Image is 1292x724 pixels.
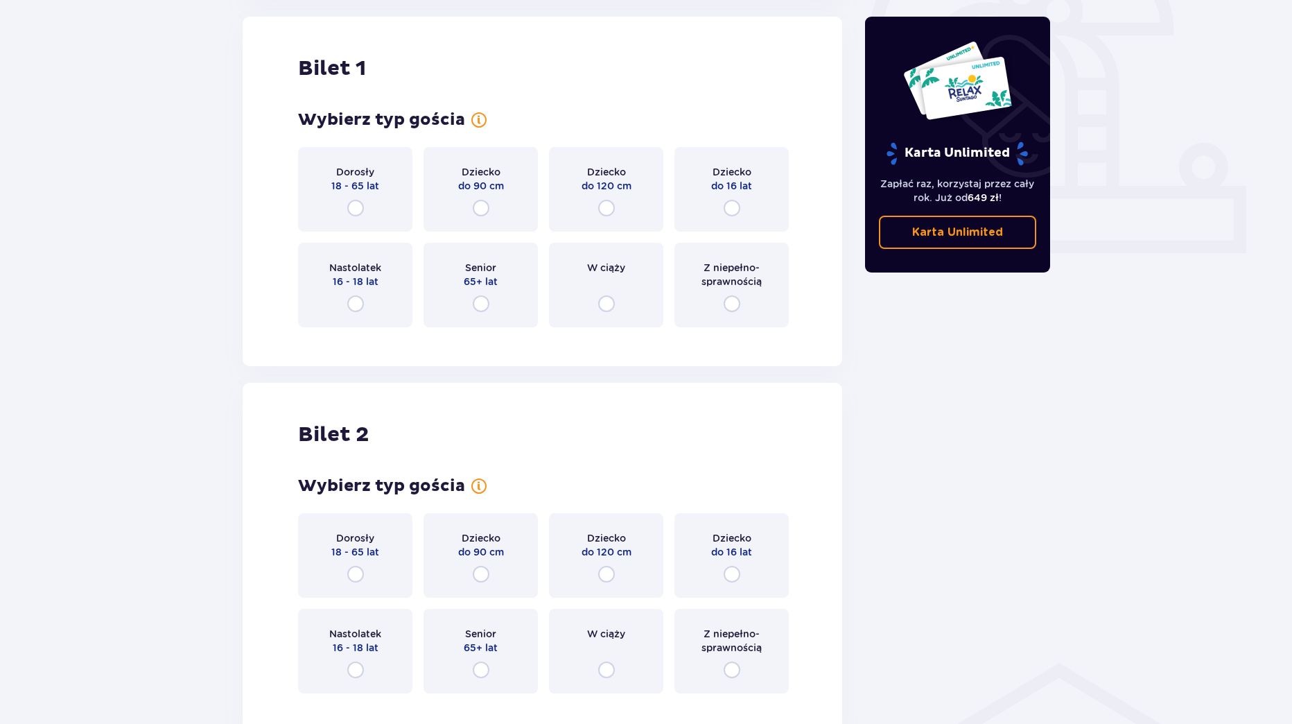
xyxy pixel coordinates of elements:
p: do 120 cm [582,179,631,193]
p: do 90 cm [458,545,504,559]
p: 65+ lat [464,275,498,288]
p: do 90 cm [458,179,504,193]
p: Dziecko [587,531,626,545]
span: 649 zł [968,192,999,203]
p: 18 - 65 lat [331,179,379,193]
p: Dziecko [713,165,751,179]
p: Dorosły [336,531,374,545]
p: Z niepełno­sprawnością [687,627,776,655]
p: Dziecko [713,531,751,545]
p: Zapłać raz, korzystaj przez cały rok. Już od ! [879,177,1037,205]
p: Dorosły [336,165,374,179]
p: Senior [465,627,496,641]
p: do 16 lat [711,545,752,559]
p: 16 - 18 lat [333,275,378,288]
p: do 120 cm [582,545,631,559]
p: Z niepełno­sprawnością [687,261,776,288]
p: Wybierz typ gościa [298,110,465,130]
p: Nastolatek [329,627,381,641]
p: 16 - 18 lat [333,641,378,655]
p: Nastolatek [329,261,381,275]
p: Karta Unlimited [912,225,1003,240]
p: W ciąży [587,627,625,641]
p: Bilet 2 [298,422,369,448]
p: W ciąży [587,261,625,275]
p: Dziecko [587,165,626,179]
a: Karta Unlimited [879,216,1037,249]
p: do 16 lat [711,179,752,193]
p: Dziecko [462,531,500,545]
p: Bilet 1 [298,55,366,82]
p: 18 - 65 lat [331,545,379,559]
p: 65+ lat [464,641,498,655]
p: Karta Unlimited [885,141,1029,166]
p: Senior [465,261,496,275]
p: Wybierz typ gościa [298,476,465,497]
p: Dziecko [462,165,500,179]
